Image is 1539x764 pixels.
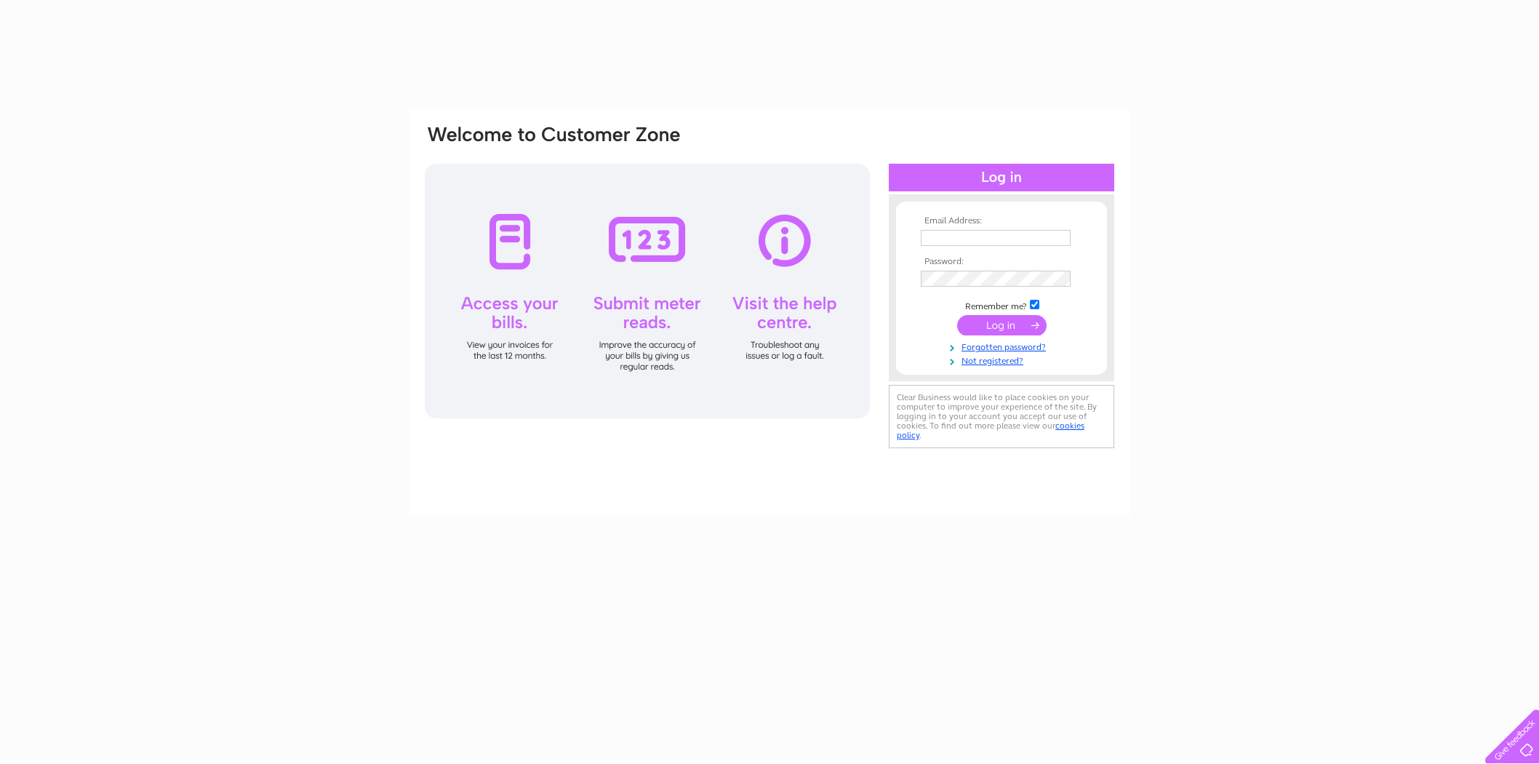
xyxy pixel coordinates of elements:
[917,298,1086,312] td: Remember me?
[889,385,1114,448] div: Clear Business would like to place cookies on your computer to improve your experience of the sit...
[897,421,1084,440] a: cookies policy
[957,315,1047,335] input: Submit
[921,339,1086,353] a: Forgotten password?
[917,257,1086,267] th: Password:
[917,216,1086,226] th: Email Address:
[921,353,1086,367] a: Not registered?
